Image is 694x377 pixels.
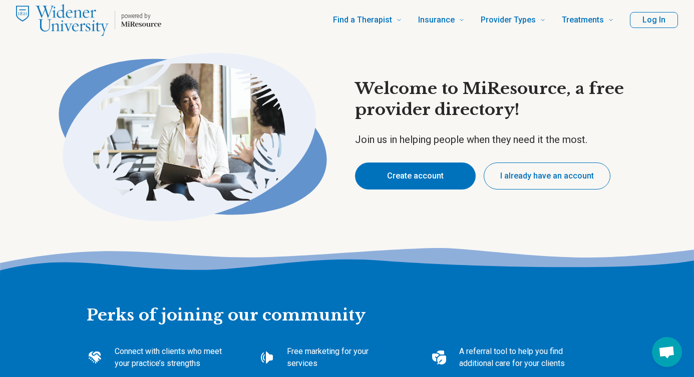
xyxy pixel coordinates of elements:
[16,4,161,36] a: Home page
[355,132,651,146] p: Join us in helping people when they need it the most.
[652,337,682,367] div: Open chat
[121,12,161,20] p: powered by
[481,13,536,27] span: Provider Types
[562,13,604,27] span: Treatments
[287,345,399,369] p: Free marketing for your services
[333,13,392,27] span: Find a Therapist
[87,273,607,326] h2: Perks of joining our community
[630,12,678,28] button: Log In
[484,162,610,189] button: I already have an account
[115,345,227,369] p: Connect with clients who meet your practice’s strengths
[459,345,571,369] p: A referral tool to help you find additional care for your clients
[418,13,455,27] span: Insurance
[355,78,651,120] h1: Welcome to MiResource, a free provider directory!
[355,162,476,189] button: Create account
